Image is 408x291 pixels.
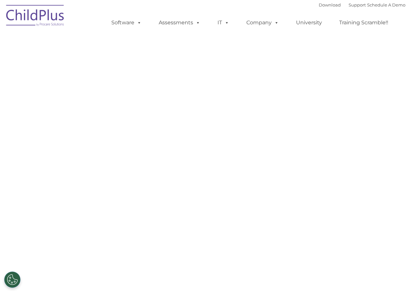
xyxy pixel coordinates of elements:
[290,16,328,29] a: University
[211,16,236,29] a: IT
[333,16,395,29] a: Training Scramble!!
[240,16,285,29] a: Company
[349,2,366,7] a: Support
[3,0,68,33] img: ChildPlus by Procare Solutions
[319,2,405,7] font: |
[152,16,207,29] a: Assessments
[105,16,148,29] a: Software
[367,2,405,7] a: Schedule A Demo
[319,2,341,7] a: Download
